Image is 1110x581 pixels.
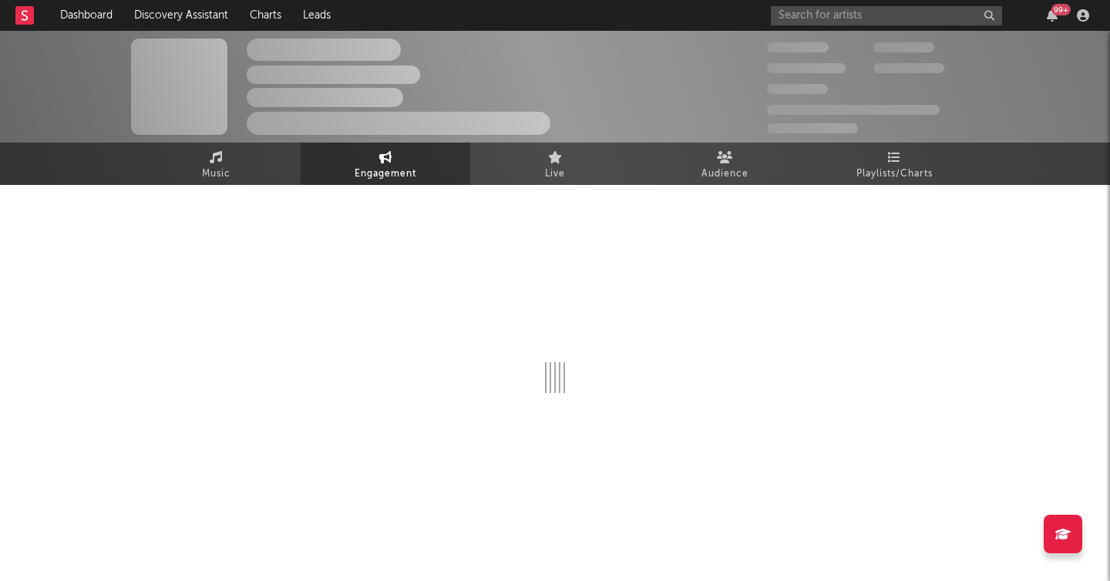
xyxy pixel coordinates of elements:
[856,165,933,183] span: Playlists/Charts
[470,143,640,185] a: Live
[131,143,301,185] a: Music
[767,105,940,115] span: 50,000,000 Monthly Listeners
[545,165,565,183] span: Live
[1047,9,1058,22] button: 99+
[1051,4,1071,15] div: 99 +
[873,63,944,73] span: 1,000,000
[809,143,979,185] a: Playlists/Charts
[355,165,416,183] span: Engagement
[767,42,829,52] span: 300,000
[873,42,934,52] span: 100,000
[701,165,748,183] span: Audience
[640,143,809,185] a: Audience
[767,63,846,73] span: 50,000,000
[301,143,470,185] a: Engagement
[767,84,828,94] span: 100,000
[771,6,1002,25] input: Search for artists
[767,123,858,133] span: Jump Score: 85.0
[202,165,230,183] span: Music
